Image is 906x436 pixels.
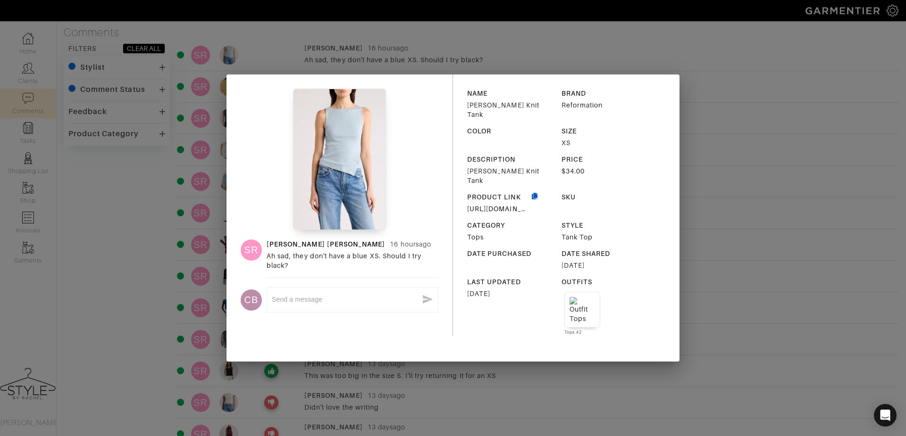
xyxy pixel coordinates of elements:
div: Reformation [562,100,649,110]
div: [DATE] [467,289,554,298]
div: PRODUCT LINK [467,192,530,202]
div: [PERSON_NAME] Knit Tank [467,166,554,185]
div: DATE PURCHASED [467,249,554,258]
div: DATE SHARED [562,249,649,258]
div: COLOR [467,126,554,136]
div: SIZE [562,126,649,136]
div: BRAND [562,89,649,98]
div: Tank Top [562,232,649,242]
div: PRICE [562,155,649,164]
img: aykXi7PW3qf5EPh3f4bfZw7i.jpeg [293,89,386,230]
div: DESCRIPTION [467,155,554,164]
div: Tops #2 [564,329,600,335]
a: [URL][DOMAIN_NAME][DOMAIN_NAME][PERSON_NAME] [467,205,659,213]
div: STYLE [562,221,649,230]
div: Ah sad, they don't have a blue XS. Should I try black? [267,251,438,270]
div: CATEGORY [467,221,554,230]
div: [DATE] [562,261,649,270]
div: XS [562,138,649,148]
div: CB [241,289,262,311]
div: [PERSON_NAME] Knit Tank [467,100,554,119]
div: Open Intercom Messenger [874,404,897,427]
div: NAME [467,89,554,98]
div: $34.00 [562,166,649,176]
div: SKU [562,192,649,202]
div: SR [241,239,262,261]
a: [PERSON_NAME] [PERSON_NAME] [267,240,385,248]
div: OUTFITS [562,277,649,287]
img: Outfit Tops #2 [570,297,595,322]
div: LAST UPDATED [467,277,554,287]
div: 16 hours ago [390,239,431,249]
div: Tops [467,232,554,242]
